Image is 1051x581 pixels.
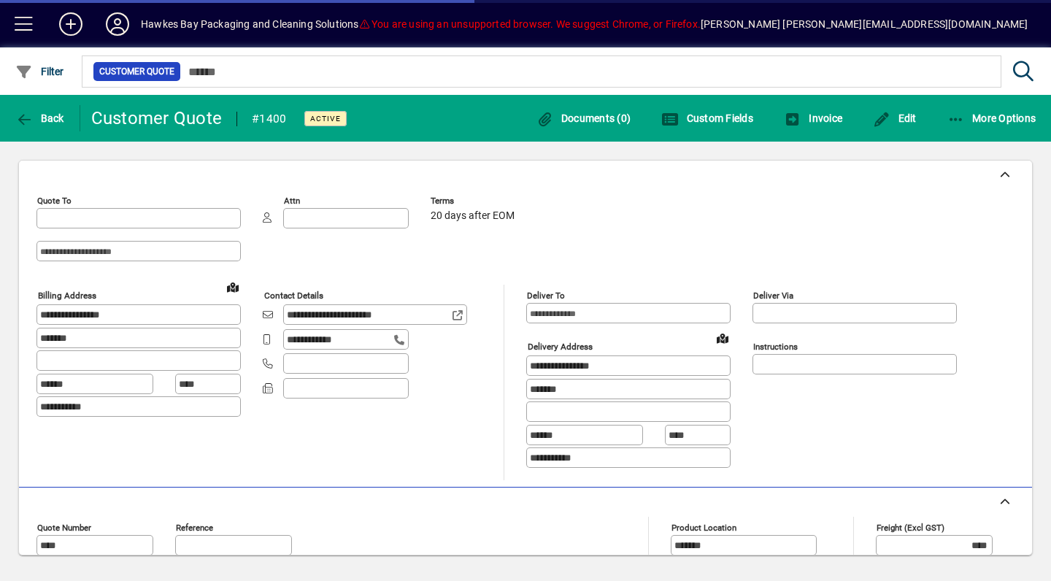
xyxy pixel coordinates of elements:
[658,105,757,131] button: Custom Fields
[37,522,91,532] mat-label: Quote number
[12,105,68,131] button: Back
[701,12,1028,36] div: [PERSON_NAME] [PERSON_NAME][EMAIL_ADDRESS][DOMAIN_NAME]
[873,112,917,124] span: Edit
[176,522,213,532] mat-label: Reference
[671,522,736,532] mat-label: Product location
[359,18,701,30] span: You are using an unsupported browser. We suggest Chrome, or Firefox.
[99,64,174,79] span: Customer Quote
[431,196,518,206] span: Terms
[15,66,64,77] span: Filter
[661,112,753,124] span: Custom Fields
[221,275,245,299] a: View on map
[944,105,1040,131] button: More Options
[252,107,286,131] div: #1400
[12,58,68,85] button: Filter
[141,12,359,36] div: Hawkes Bay Packaging and Cleaning Solutions
[947,112,1036,124] span: More Options
[431,210,515,222] span: 20 days after EOM
[310,114,341,123] span: Active
[284,196,300,206] mat-label: Attn
[94,11,141,37] button: Profile
[869,105,920,131] button: Edit
[532,105,634,131] button: Documents (0)
[47,11,94,37] button: Add
[711,326,734,350] a: View on map
[784,112,842,124] span: Invoice
[37,196,72,206] mat-label: Quote To
[91,107,223,130] div: Customer Quote
[753,290,793,301] mat-label: Deliver via
[877,522,944,532] mat-label: Freight (excl GST)
[780,105,846,131] button: Invoice
[753,342,798,352] mat-label: Instructions
[15,112,64,124] span: Back
[527,290,565,301] mat-label: Deliver To
[536,112,631,124] span: Documents (0)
